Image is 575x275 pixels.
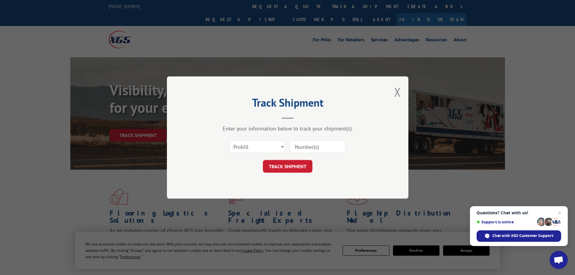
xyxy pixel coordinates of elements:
[550,251,568,269] div: Open chat
[477,220,535,224] span: Support is online
[477,230,561,242] div: Chat with XGS Customer Support
[290,140,345,153] input: Number(s)
[263,160,312,173] button: TRACK SHIPMENT
[197,98,378,110] h2: Track Shipment
[492,233,553,238] span: Chat with XGS Customer Support
[556,209,563,216] span: Close chat
[394,84,401,100] button: Close modal
[197,125,378,132] div: Enter your information below to track your shipment(s).
[477,210,561,215] span: Questions? Chat with us!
